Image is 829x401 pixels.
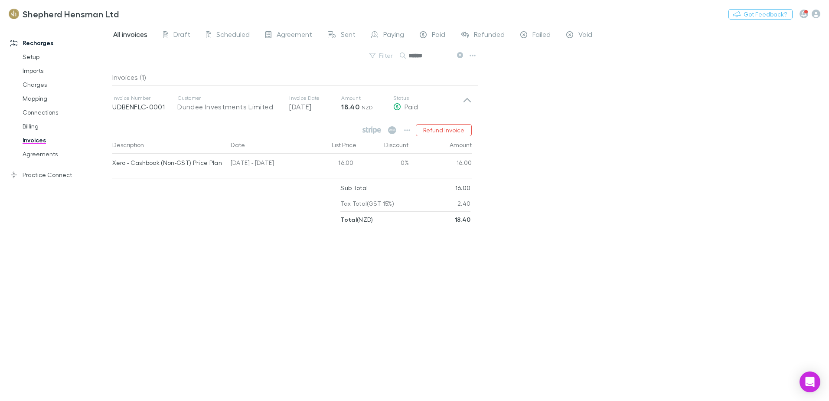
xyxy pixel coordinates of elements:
[112,154,224,172] div: Xero - Cashbook (Non-GST) Price Plan
[23,9,119,19] h3: Shepherd Hensman Ltd
[474,30,505,41] span: Refunded
[177,95,281,102] p: Customer
[578,30,592,41] span: Void
[383,30,404,41] span: Paying
[112,95,177,102] p: Invoice Number
[216,30,250,41] span: Scheduled
[2,168,117,182] a: Practice Connect
[277,30,312,41] span: Agreement
[289,102,341,112] p: [DATE]
[340,212,373,227] p: ( NZD )
[14,64,117,78] a: Imports
[455,216,471,223] strong: 18.40
[14,92,117,105] a: Mapping
[457,196,470,211] p: 2.40
[341,30,356,41] span: Sent
[432,30,445,41] span: Paid
[105,86,479,121] div: Invoice NumberUDBENFLC-0001CustomerDundee Investments LimitedInvoice Date[DATE]Amount18.40 NZDSta...
[455,180,471,196] p: 16.00
[14,78,117,92] a: Charges
[532,30,551,41] span: Failed
[305,154,357,174] div: 16.00
[393,95,463,102] p: Status
[362,104,373,111] span: NZD
[341,102,359,111] strong: 18.40
[173,30,190,41] span: Draft
[340,216,357,223] strong: Total
[289,95,341,102] p: Invoice Date
[14,119,117,133] a: Billing
[14,50,117,64] a: Setup
[409,154,472,174] div: 16.00
[800,371,820,392] div: Open Intercom Messenger
[9,9,19,19] img: Shepherd Hensman Ltd's Logo
[2,36,117,50] a: Recharges
[177,102,281,112] div: Dundee Investments Limited
[728,9,793,20] button: Got Feedback?
[227,154,305,174] div: [DATE] - [DATE]
[341,95,393,102] p: Amount
[14,147,117,161] a: Agreements
[113,30,147,41] span: All invoices
[14,105,117,119] a: Connections
[357,154,409,174] div: 0%
[3,3,124,24] a: Shepherd Hensman Ltd
[340,196,394,211] p: Tax Total (GST 15%)
[365,50,398,61] button: Filter
[405,102,418,111] span: Paid
[416,124,472,136] button: Refund Invoice
[14,133,117,147] a: Invoices
[340,180,368,196] p: Sub Total
[112,102,177,112] p: UDBENFLC-0001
